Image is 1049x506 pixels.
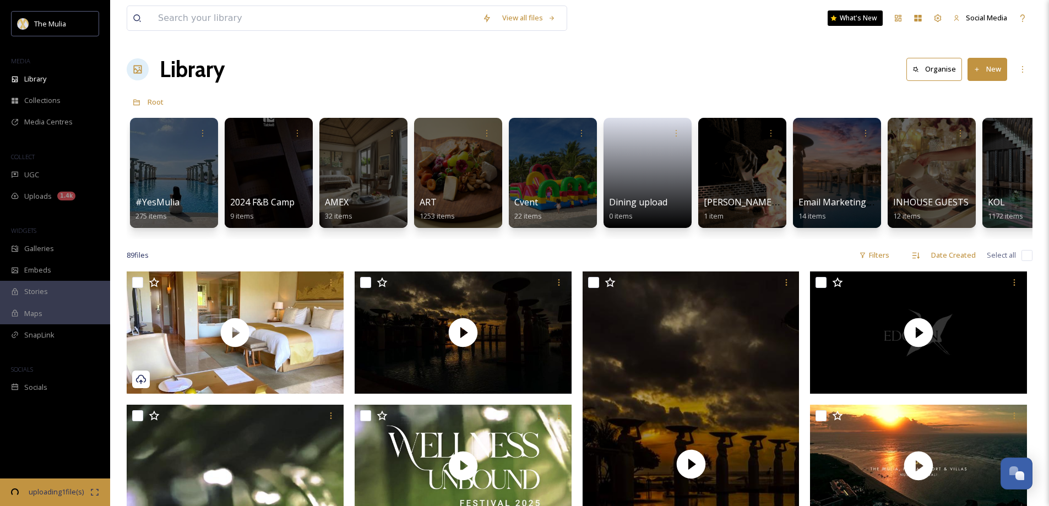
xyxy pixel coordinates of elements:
[420,211,455,221] span: 1253 items
[987,250,1016,260] span: Select all
[497,7,561,29] a: View all files
[854,244,895,266] div: Filters
[704,197,800,221] a: [PERSON_NAME]'s FILE1 item
[24,265,51,275] span: Embeds
[24,243,54,254] span: Galleries
[514,197,542,221] a: Cvent22 items
[135,196,180,208] span: #YesMulia
[609,197,667,221] a: Dining upload0 items
[18,18,29,29] img: mulia_logo.png
[966,13,1007,23] span: Social Media
[135,211,167,221] span: 275 items
[893,197,969,221] a: INHOUSE GUESTS12 items
[798,211,826,221] span: 14 items
[11,57,30,65] span: MEDIA
[828,10,883,26] a: What's New
[160,53,225,86] a: Library
[906,58,962,80] button: Organise
[24,382,47,393] span: Socials
[514,196,538,208] span: Cvent
[325,196,349,208] span: AMEX
[514,211,542,221] span: 22 items
[153,6,477,30] input: Search your library
[1001,458,1032,489] button: Open Chat
[893,211,921,221] span: 12 items
[948,7,1013,29] a: Social Media
[24,170,39,180] span: UGC
[704,211,724,221] span: 1 item
[11,226,36,235] span: WIDGETS
[968,58,1007,80] button: New
[704,196,800,208] span: [PERSON_NAME]'s FILE
[24,74,46,84] span: Library
[135,197,180,221] a: #YesMulia275 items
[11,365,33,373] span: SOCIALS
[988,211,1023,221] span: 1172 items
[24,117,73,127] span: Media Centres
[420,197,455,221] a: ART1253 items
[420,196,437,208] span: ART
[893,196,969,208] span: INHOUSE GUESTS
[798,196,894,208] span: Email Marketing / EDM
[24,330,55,340] span: SnapLink
[230,196,313,208] span: 2024 F&B Campaign
[988,196,1005,208] span: KOL
[609,196,667,208] span: Dining upload
[24,308,42,319] span: Maps
[609,211,633,221] span: 0 items
[325,197,352,221] a: AMEX32 items
[798,197,894,221] a: Email Marketing / EDM14 items
[21,487,90,497] span: uploading 1 file(s)
[810,271,1027,394] img: thumbnail
[988,197,1023,221] a: KOL1172 items
[11,153,35,161] span: COLLECT
[34,19,66,29] span: The Mulia
[127,250,149,260] span: 89 file s
[24,191,52,202] span: Uploads
[926,244,981,266] div: Date Created
[148,95,164,108] a: Root
[906,58,968,80] a: Organise
[24,286,48,297] span: Stories
[57,192,75,200] div: 1.4k
[230,211,254,221] span: 9 items
[127,271,344,394] img: thumbnail
[148,97,164,107] span: Root
[325,211,352,221] span: 32 items
[24,95,61,106] span: Collections
[355,271,572,394] img: thumbnail
[230,197,313,221] a: 2024 F&B Campaign9 items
